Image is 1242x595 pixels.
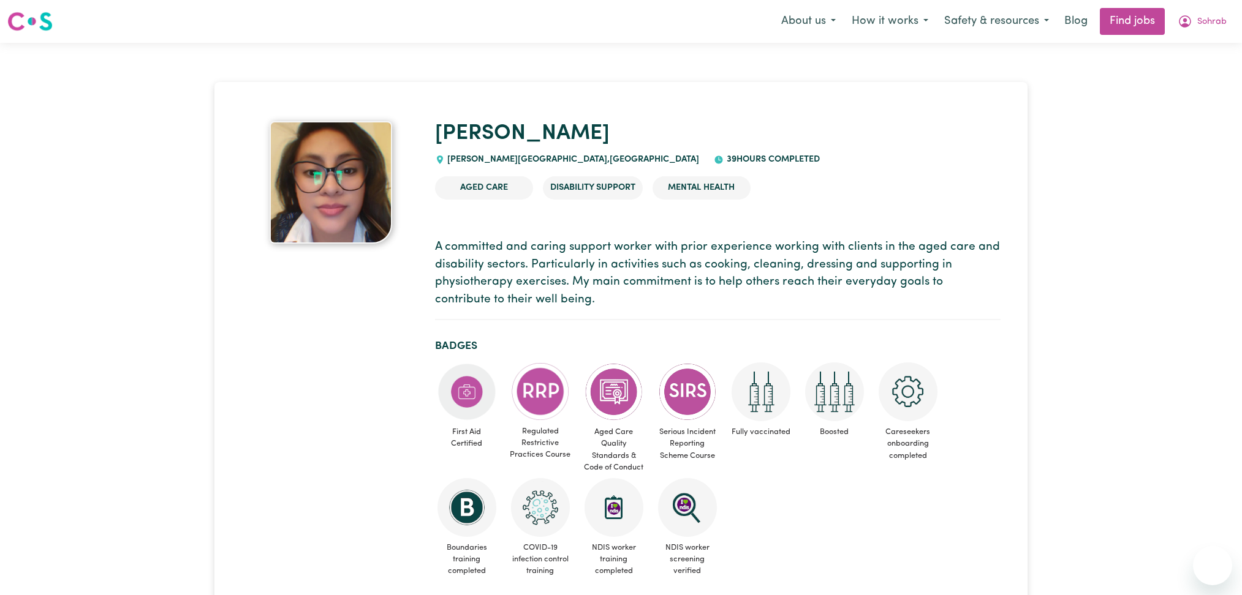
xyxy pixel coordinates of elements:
span: Sohrab [1197,15,1227,29]
span: NDIS worker screening verified [656,537,719,582]
img: Care and support worker has received 2 doses of COVID-19 vaccine [732,362,790,421]
img: Careseekers logo [7,10,53,32]
img: CS Academy: Introduction to NDIS Worker Training course completed [585,478,643,537]
span: Regulated Restrictive Practices Course [509,421,572,466]
img: CS Academy: Boundaries in care and support work course completed [437,478,496,537]
img: Gaby Kathy [270,121,392,244]
span: [PERSON_NAME][GEOGRAPHIC_DATA] , [GEOGRAPHIC_DATA] [445,155,700,164]
li: Aged Care [435,176,533,200]
span: Boundaries training completed [435,537,499,582]
a: Careseekers logo [7,7,53,36]
img: CS Academy: Regulated Restrictive Practices course completed [511,362,570,421]
img: CS Academy: Serious Incident Reporting Scheme course completed [658,362,717,421]
iframe: Button to launch messaging window [1193,546,1232,585]
p: A committed and caring support worker with prior experience working with clients in the aged care... [435,239,1001,309]
a: Gaby Kathy's profile picture' [241,121,420,244]
a: Find jobs [1100,8,1165,35]
span: NDIS worker training completed [582,537,646,582]
button: How it works [844,9,936,34]
img: NDIS Worker Screening Verified [658,478,717,537]
a: [PERSON_NAME] [435,123,610,144]
h2: Badges [435,340,1001,353]
li: Mental Health [653,176,751,200]
button: My Account [1170,9,1235,34]
img: CS Academy: Aged Care Quality Standards & Code of Conduct course completed [585,362,643,421]
img: CS Academy: COVID-19 Infection Control Training course completed [511,478,570,537]
a: Blog [1057,8,1095,35]
span: Boosted [803,421,866,443]
span: 39 hours completed [724,155,820,164]
span: COVID-19 infection control training [509,537,572,582]
button: Safety & resources [936,9,1057,34]
img: Care and support worker has completed First Aid Certification [437,362,496,421]
span: First Aid Certified [435,421,499,454]
img: CS Academy: Careseekers Onboarding course completed [879,362,937,421]
span: Careseekers onboarding completed [876,421,940,466]
img: Care and support worker has received booster dose of COVID-19 vaccination [805,362,864,421]
span: Serious Incident Reporting Scheme Course [656,421,719,466]
button: About us [773,9,844,34]
span: Fully vaccinated [729,421,793,443]
li: Disability Support [543,176,643,200]
span: Aged Care Quality Standards & Code of Conduct [582,421,646,478]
